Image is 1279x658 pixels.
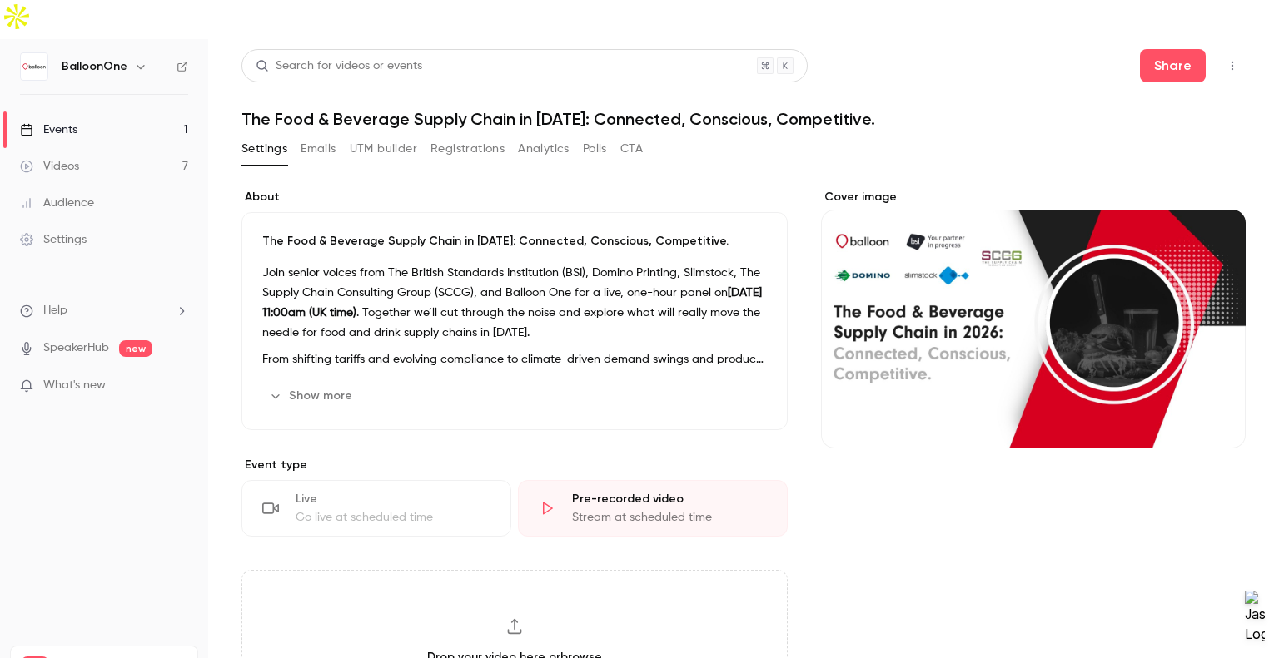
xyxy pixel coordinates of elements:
button: Polls [583,136,607,162]
h6: BalloonOne [62,58,127,75]
iframe: Noticeable Trigger [168,378,188,393]
div: Settings [20,231,87,248]
button: Emails [301,136,336,162]
section: Cover image [821,189,1246,448]
div: Videos [20,158,79,175]
div: Audience [20,195,94,211]
button: CTA [620,136,643,162]
div: LiveGo live at scheduled time [241,480,511,537]
button: Share [1140,49,1206,82]
img: BalloonOne [21,53,47,80]
div: Pre-recorded video [572,491,767,507]
div: Search for videos or events [256,57,422,75]
div: Events [20,121,77,138]
div: Go live at scheduled time [296,509,490,526]
button: Show more [262,383,362,409]
h1: The Food & Beverage Supply Chain in [DATE]: Connected, Conscious, Competitive. [241,109,1246,129]
a: SpeakerHub [43,339,109,357]
p: Event type [241,457,788,473]
div: Live [296,491,490,507]
label: About [241,189,788,205]
p: The Food & Beverage Supply Chain in [DATE]: Connected, Conscious, Competitive. [262,233,767,250]
button: UTM builder [350,136,417,162]
button: Settings [241,136,287,162]
p: Join senior voices from The British Standards Institution (BSI), Domino Printing, Slimstock, The ... [262,263,767,343]
span: What's new [43,377,106,394]
span: new [119,340,152,357]
div: Pre-recorded videoStream at scheduled time [518,480,788,537]
span: Help [43,302,67,319]
li: help-dropdown-opener [20,302,188,319]
div: Stream at scheduled time [572,509,767,526]
button: Registrations [430,136,505,162]
p: From shifting tariffs and evolving compliance to climate-driven demand swings and product authent... [262,349,767,369]
label: Cover image [821,189,1246,205]
button: Analytics [518,136,570,162]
